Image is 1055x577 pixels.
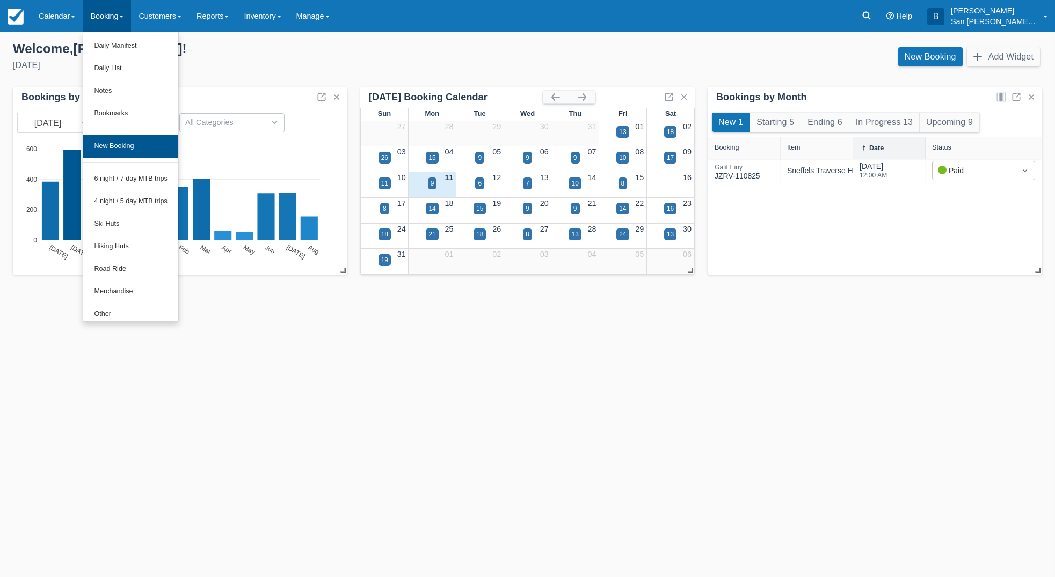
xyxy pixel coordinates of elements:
a: 19 [492,199,501,208]
div: Status [932,144,951,151]
a: 31 [397,250,406,258]
a: Hiking Huts [83,235,178,258]
div: 18 [381,230,388,239]
div: 8 [526,230,529,239]
a: 15 [635,173,644,182]
a: 06 [540,147,549,156]
a: 31 [588,122,596,131]
span: Tue [474,109,486,117]
a: 08 [635,147,644,156]
span: Dropdown icon [1020,165,1030,176]
p: San [PERSON_NAME] Hut Systems [951,16,1037,27]
div: 13 [619,127,626,137]
a: Other [83,303,178,326]
div: 8 [621,179,625,188]
div: 9 [431,179,434,188]
a: Road Ride [83,258,178,280]
div: 21 [428,230,435,239]
a: 16 [683,173,692,182]
a: 05 [635,250,644,258]
a: Bookmarks [83,102,178,125]
a: 13 [540,173,549,182]
span: Fri [619,109,628,117]
span: Dropdown icon [269,117,280,128]
div: 7 [526,179,529,188]
a: 24 [397,225,406,233]
a: 02 [492,250,501,258]
div: [DATE] Booking Calendar [369,91,543,103]
div: 10 [571,179,578,188]
a: 10 [397,173,406,182]
div: B [927,8,944,25]
a: 04 [445,147,453,156]
a: 06 [683,250,692,258]
a: 23 [683,199,692,208]
div: Paid [938,165,1010,176]
button: Starting 5 [750,113,801,132]
div: Item [787,144,801,151]
input: Start Date [18,113,78,132]
span: Sun [378,109,391,117]
button: New 1 [712,113,750,132]
a: New Booking [898,47,963,66]
span: Sat [665,109,676,117]
div: 13 [571,230,578,239]
div: 8 [383,204,387,213]
div: 14 [619,204,626,213]
div: 15 [476,204,483,213]
a: 20 [540,199,549,208]
a: 21 [588,199,596,208]
div: Booking [715,144,739,151]
div: 24 [619,230,626,239]
a: 07 [588,147,596,156]
a: 14 [588,173,596,182]
div: 17 [667,153,674,162]
a: 03 [397,147,406,156]
a: Galit EinyJZRV-110825 [715,168,760,173]
a: 25 [445,225,453,233]
a: Notes [83,80,178,102]
a: Daily List [83,57,178,80]
div: 16 [667,204,674,213]
div: 10 [619,153,626,162]
a: 28 [588,225,596,233]
a: 18 [445,199,453,208]
a: 6 night / 7 day MTB trips [83,168,178,190]
a: 04 [588,250,596,258]
div: 26 [381,153,388,162]
div: [DATE] [13,59,519,72]
a: 01 [445,250,453,258]
div: 9 [478,153,482,162]
div: 12:00 AM [860,172,887,179]
a: 22 [635,199,644,208]
span: Wed [520,109,535,117]
button: In Progress 13 [849,113,919,132]
a: Ski Huts [83,213,178,235]
a: 11 [445,173,453,182]
a: 09 [683,147,692,156]
ul: Booking [83,32,179,322]
a: 26 [492,225,501,233]
div: Welcome , [PERSON_NAME] ! [13,41,519,57]
a: Merchandise [83,280,178,303]
div: [DATE] [860,161,887,185]
a: 01 [635,122,644,131]
div: Bookings by Month [716,91,807,103]
a: 4 night / 5 day MTB trips [83,190,178,213]
a: 29 [492,122,501,131]
div: 11 [381,179,388,188]
p: [PERSON_NAME] [951,5,1037,16]
a: 27 [540,225,549,233]
a: 05 [492,147,501,156]
div: 19 [381,255,388,265]
a: 30 [683,225,692,233]
div: 18 [476,230,483,239]
div: 14 [428,204,435,213]
a: 27 [397,122,406,131]
div: 9 [526,153,529,162]
a: 17 [397,199,406,208]
a: 28 [445,122,453,131]
a: 30 [540,122,549,131]
div: 9 [573,204,577,213]
a: 29 [635,225,644,233]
